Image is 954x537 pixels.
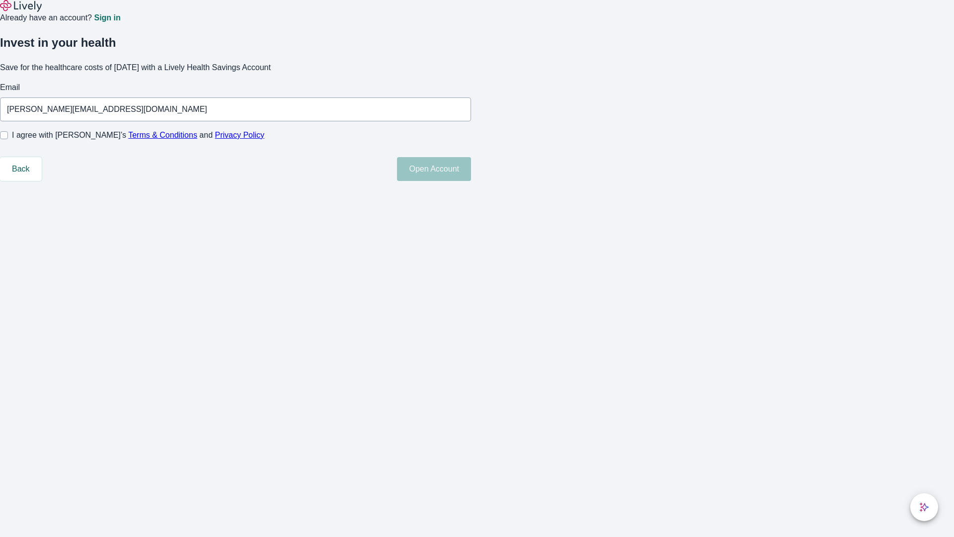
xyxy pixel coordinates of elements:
[94,14,120,22] a: Sign in
[919,502,929,512] svg: Lively AI Assistant
[215,131,265,139] a: Privacy Policy
[12,129,264,141] span: I agree with [PERSON_NAME]’s and
[910,493,938,521] button: chat
[128,131,197,139] a: Terms & Conditions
